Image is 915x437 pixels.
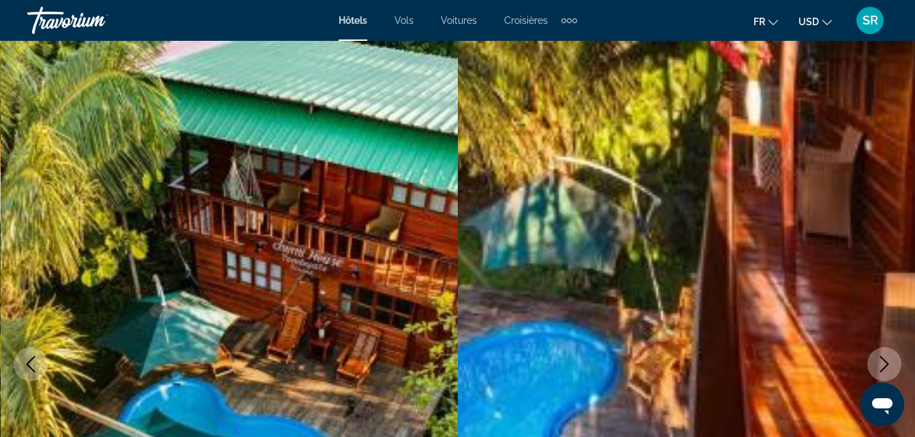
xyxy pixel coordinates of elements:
[754,12,778,31] button: Change language
[561,10,577,31] button: Extra navigation items
[754,16,765,27] span: fr
[798,12,832,31] button: Change currency
[339,15,367,26] a: Hôtels
[441,15,477,26] a: Voitures
[860,383,904,426] iframe: Bouton de lancement de la fenêtre de messagerie
[867,347,901,381] button: Next image
[504,15,548,26] a: Croisières
[798,16,819,27] span: USD
[852,6,888,35] button: User Menu
[394,15,414,26] a: Vols
[14,347,48,381] button: Previous image
[863,14,878,27] span: SR
[27,3,164,38] a: Travorium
